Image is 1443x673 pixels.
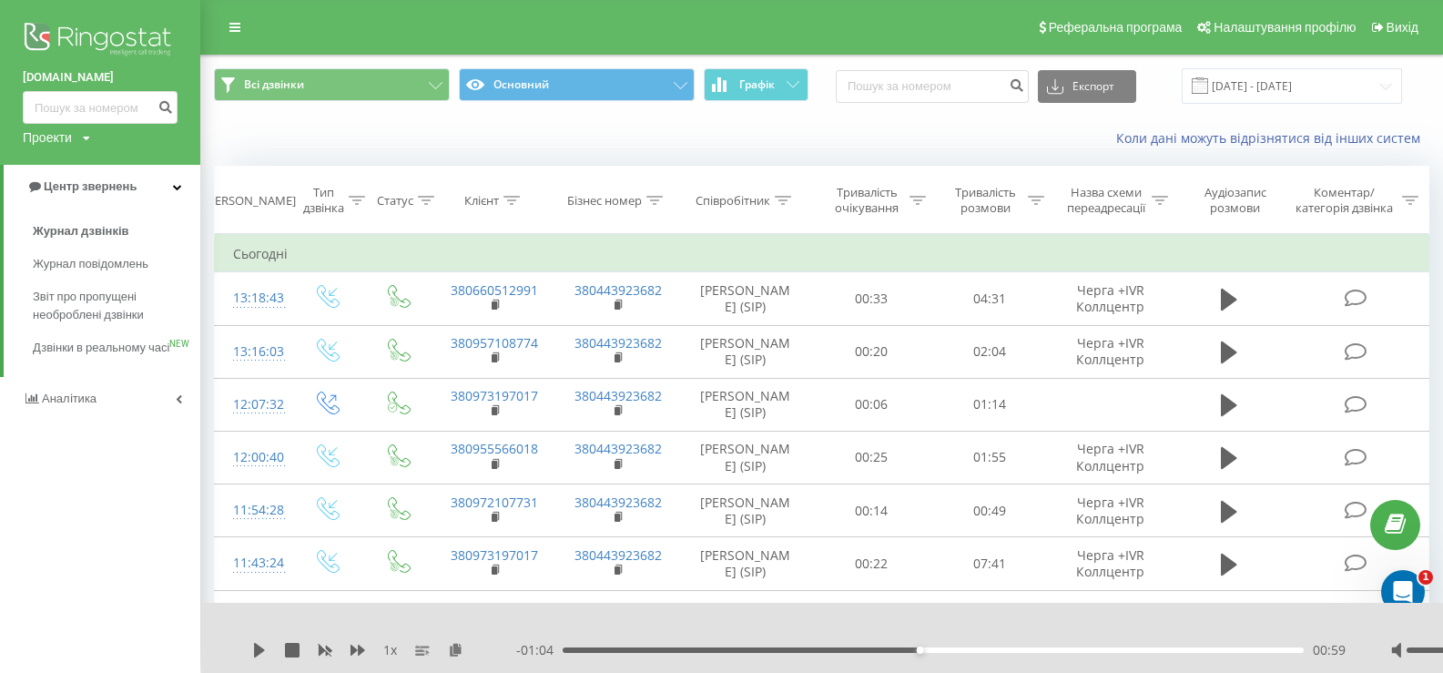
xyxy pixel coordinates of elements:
a: 380973197017 [451,546,538,564]
td: Черга +IVR Коллцентр [1049,537,1172,590]
span: Дзвінки в реальному часі [33,339,169,357]
a: 380660738223 [451,599,538,617]
div: Клієнт [464,193,499,209]
span: Журнал повідомлень [33,255,148,273]
div: Тип дзвінка [303,185,344,216]
a: 380443923682 [574,599,662,617]
span: Звіт про пропущені необроблені дзвінки [33,288,191,324]
span: Графік [739,78,775,91]
td: Черга +IVR Коллцентр [1049,325,1172,378]
img: Ringostat logo [23,18,178,64]
div: Тривалість розмови [947,185,1023,216]
div: Співробітник [696,193,770,209]
div: 12:00:40 [233,440,272,475]
iframe: Intercom live chat [1381,570,1425,614]
td: 00:06 [812,378,930,431]
td: [PERSON_NAME] (SIP) [679,431,812,484]
input: Пошук за номером [23,91,178,124]
td: Черга +IVR Коллцентр [1049,590,1172,643]
span: 1 x [383,641,397,659]
a: 380660512991 [451,281,538,299]
td: [PERSON_NAME] (SIP) [679,325,812,378]
td: Сьогодні [215,236,1429,272]
a: 380955566018 [451,440,538,457]
span: Налаштування профілю [1214,20,1356,35]
div: 11:35:51 [233,599,272,635]
div: 11:43:24 [233,546,272,581]
div: Бізнес номер [567,193,642,209]
div: Назва схеми переадресації [1065,185,1147,216]
button: Основний [459,68,695,101]
div: 13:16:03 [233,334,272,370]
div: 12:07:32 [233,387,272,423]
a: Коли дані можуть відрізнятися вiд інших систем [1116,129,1429,147]
div: 11:54:28 [233,493,272,528]
a: 380443923682 [574,494,662,511]
a: 380957108774 [451,334,538,352]
a: 380972107731 [451,494,538,511]
div: Проекти [23,128,72,147]
td: 00:33 [812,272,930,325]
a: 380443923682 [574,546,662,564]
td: 02:19 [930,590,1049,643]
div: [PERSON_NAME] [204,193,296,209]
td: 00:20 [812,325,930,378]
a: 380443923682 [574,440,662,457]
a: Журнал повідомлень [33,248,200,280]
span: Реферальна програма [1049,20,1183,35]
a: [DOMAIN_NAME] [23,68,178,87]
td: 04:31 [930,272,1049,325]
button: Експорт [1038,70,1136,103]
td: 00:49 [930,484,1049,537]
div: Accessibility label [917,647,924,654]
td: Черга +IVR Коллцентр [1049,484,1172,537]
div: Коментар/категорія дзвінка [1291,185,1397,216]
div: Аудіозапис розмови [1189,185,1282,216]
td: Черга +IVR Коллцентр [1049,431,1172,484]
td: [PERSON_NAME] (SIP) [679,378,812,431]
a: 380973197017 [451,387,538,404]
span: - 01:04 [516,641,563,659]
td: 01:55 [930,431,1049,484]
span: Вихід [1387,20,1418,35]
button: Графік [704,68,808,101]
td: [PERSON_NAME] (SIP) [679,484,812,537]
td: [PERSON_NAME] (SIP) [679,537,812,590]
td: 00:14 [812,590,930,643]
a: Звіт про пропущені необроблені дзвінки [33,280,200,331]
div: Статус [377,193,413,209]
span: Центр звернень [44,179,137,193]
td: 00:25 [812,431,930,484]
span: 1 [1418,570,1433,585]
span: Всі дзвінки [244,77,304,92]
div: 13:18:43 [233,280,272,316]
td: [PERSON_NAME] (SIP) [679,272,812,325]
a: Дзвінки в реальному часіNEW [33,331,200,364]
button: Всі дзвінки [214,68,450,101]
td: 00:22 [812,537,930,590]
td: 02:04 [930,325,1049,378]
span: 00:59 [1313,641,1346,659]
a: 380443923682 [574,387,662,404]
a: 380443923682 [574,281,662,299]
td: 01:14 [930,378,1049,431]
span: Журнал дзвінків [33,222,129,240]
a: 380443923682 [574,334,662,352]
div: Тривалість очікування [828,185,905,216]
td: Черга +IVR Коллцентр [1049,272,1172,325]
a: Журнал дзвінків [33,215,200,248]
td: 07:41 [930,537,1049,590]
td: [PERSON_NAME] (SIP) [679,590,812,643]
input: Пошук за номером [836,70,1029,103]
span: Аналiтика [42,392,97,405]
a: Центр звернень [4,165,200,209]
td: 00:14 [812,484,930,537]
